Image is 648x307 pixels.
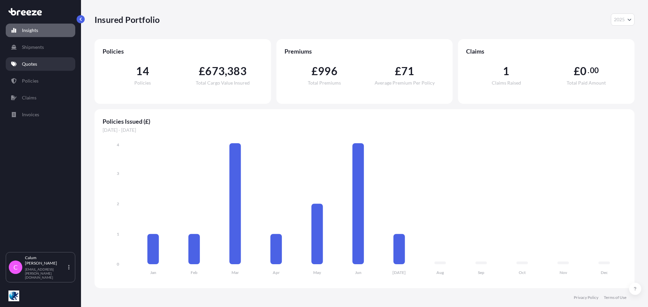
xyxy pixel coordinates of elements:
span: 383 [227,66,247,76]
span: Policies Issued (£) [103,117,626,125]
a: Privacy Policy [574,295,598,300]
a: Insights [6,24,75,37]
span: Policies [134,81,151,85]
tspan: Apr [273,270,280,275]
span: Total Paid Amount [567,81,606,85]
tspan: Dec [601,270,608,275]
img: organization-logo [8,290,19,301]
span: 996 [318,66,337,76]
tspan: 2 [117,201,119,206]
p: Policies [22,78,38,84]
p: Shipments [22,44,44,51]
tspan: Mar [232,270,239,275]
p: Claims [22,94,36,101]
tspan: Jan [150,270,156,275]
span: Claims Raised [492,81,521,85]
span: 71 [401,66,414,76]
span: 2025 [614,16,625,23]
span: Premiums [285,47,445,55]
span: £ [395,66,401,76]
span: £ [312,66,318,76]
tspan: Feb [191,270,197,275]
span: 1 [503,66,509,76]
p: [EMAIL_ADDRESS][PERSON_NAME][DOMAIN_NAME] [25,267,67,279]
tspan: May [313,270,321,275]
tspan: 0 [117,262,119,267]
span: 0 [580,66,587,76]
a: Quotes [6,57,75,71]
a: Terms of Use [604,295,626,300]
tspan: 1 [117,232,119,237]
tspan: Jun [355,270,361,275]
a: Shipments [6,40,75,54]
span: Total Premiums [308,81,341,85]
p: Insured Portfolio [94,14,160,25]
p: Invoices [22,111,39,118]
tspan: [DATE] [393,270,406,275]
span: Average Premium Per Policy [375,81,435,85]
span: Policies [103,47,263,55]
a: Policies [6,74,75,88]
span: . [588,68,589,73]
span: 00 [590,68,599,73]
span: [DATE] - [DATE] [103,127,626,133]
span: Total Cargo Value Insured [196,81,250,85]
tspan: Aug [436,270,444,275]
span: , [225,66,227,76]
a: Invoices [6,108,75,121]
span: 14 [136,66,149,76]
tspan: Sep [478,270,484,275]
tspan: 4 [117,142,119,147]
a: Claims [6,91,75,104]
span: £ [199,66,205,76]
tspan: 3 [117,171,119,176]
span: Claims [466,47,626,55]
p: Insights [22,27,38,34]
p: Quotes [22,61,37,67]
button: Year Selector [611,13,634,26]
tspan: Oct [519,270,526,275]
span: C [13,264,18,271]
span: 673 [205,66,225,76]
span: £ [574,66,580,76]
p: Calum [PERSON_NAME] [25,255,67,266]
tspan: Nov [560,270,567,275]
